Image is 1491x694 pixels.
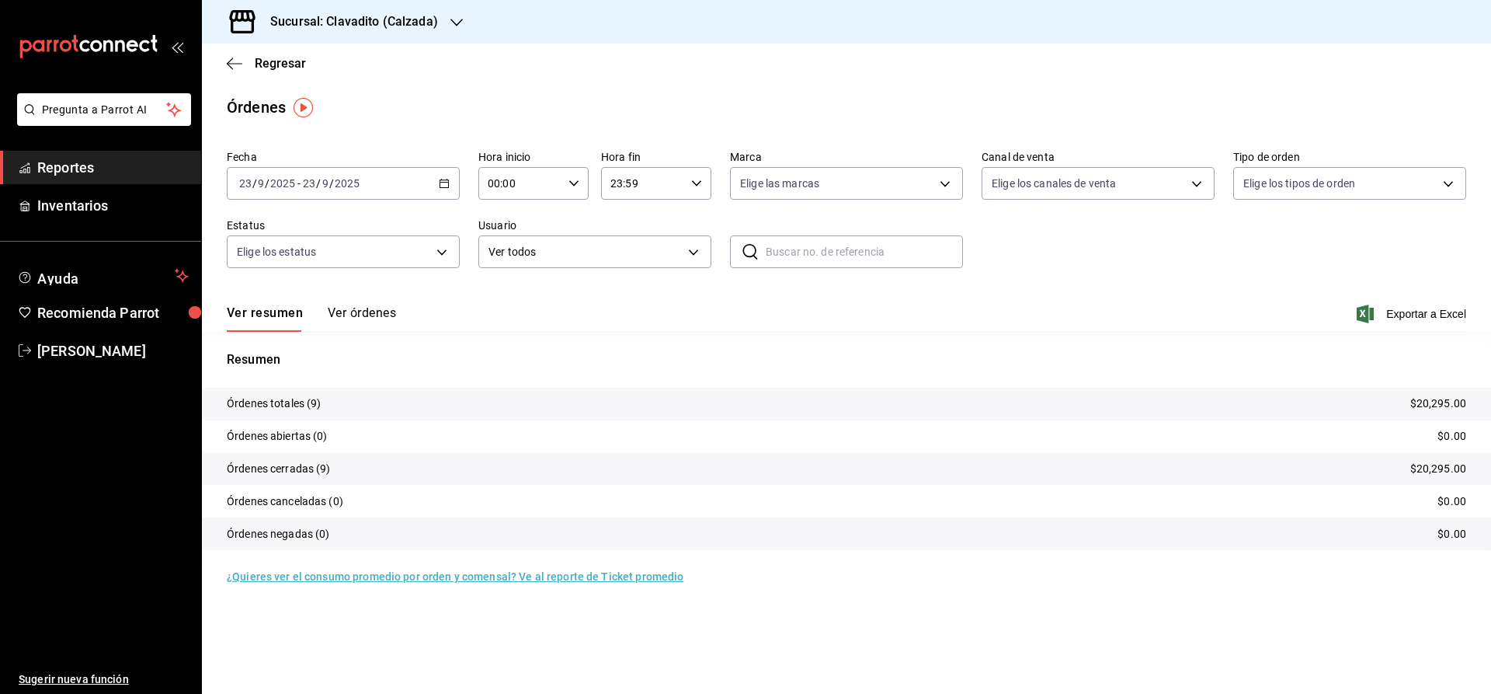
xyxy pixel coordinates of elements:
[227,56,306,71] button: Regresar
[1233,152,1466,162] label: Tipo de orden
[227,396,321,412] p: Órdenes totales (9)
[302,177,316,190] input: --
[171,40,183,53] button: open_drawer_menu
[1437,493,1466,510] p: $0.00
[329,177,334,190] span: /
[37,195,189,216] span: Inventarios
[227,350,1466,369] p: Resumen
[37,267,169,285] span: Ayuda
[227,305,303,332] button: Ver resumen
[37,157,189,178] span: Reportes
[740,176,819,191] span: Elige las marcas
[252,177,257,190] span: /
[227,570,683,583] a: ¿Quieres ver el consumo promedio por orden y comensal? Ve al reporte de Ticket promedio
[227,493,343,510] p: Órdenes canceladas (0)
[1437,428,1466,445] p: $0.00
[321,177,329,190] input: --
[37,340,189,361] span: [PERSON_NAME]
[227,96,286,119] div: Órdenes
[237,244,316,260] span: Elige los estatus
[42,102,167,118] span: Pregunta a Parrot AI
[227,461,331,477] p: Órdenes cerradas (9)
[328,305,396,332] button: Ver órdenes
[37,302,189,323] span: Recomienda Parrot
[294,98,313,117] img: Tooltip marker
[255,56,306,71] span: Regresar
[478,220,711,231] label: Usuario
[601,152,711,162] label: Hora fin
[11,113,191,129] a: Pregunta a Parrot AI
[227,526,330,542] p: Órdenes negadas (0)
[488,244,683,260] span: Ver todos
[1437,526,1466,542] p: $0.00
[19,671,189,688] span: Sugerir nueva función
[227,152,460,162] label: Fecha
[227,305,396,332] div: navigation tabs
[227,428,328,445] p: Órdenes abiertas (0)
[766,236,963,267] input: Buscar no. de referencia
[257,177,265,190] input: --
[297,177,301,190] span: -
[982,152,1215,162] label: Canal de venta
[334,177,360,190] input: ----
[1243,176,1355,191] span: Elige los tipos de orden
[258,12,438,31] h3: Sucursal: Clavadito (Calzada)
[265,177,269,190] span: /
[227,220,460,231] label: Estatus
[1410,396,1466,412] p: $20,295.00
[992,176,1116,191] span: Elige los canales de venta
[269,177,296,190] input: ----
[730,152,963,162] label: Marca
[478,152,589,162] label: Hora inicio
[1410,461,1466,477] p: $20,295.00
[17,93,191,126] button: Pregunta a Parrot AI
[238,177,252,190] input: --
[316,177,321,190] span: /
[1360,305,1466,323] button: Exportar a Excel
